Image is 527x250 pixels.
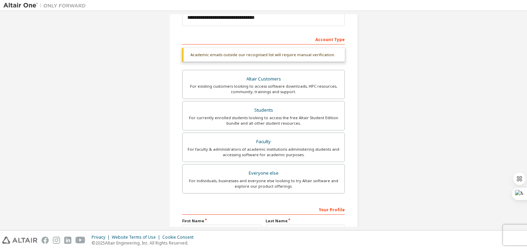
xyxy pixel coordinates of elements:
[187,74,340,84] div: Altair Customers
[53,237,60,244] img: instagram.svg
[182,218,261,224] label: First Name
[182,48,345,62] div: Academic emails outside our recognised list will require manual verification.
[266,218,345,224] label: Last Name
[2,237,37,244] img: altair_logo.svg
[182,34,345,45] div: Account Type
[75,237,85,244] img: youtube.svg
[187,147,340,158] div: For faculty & administrators of academic institutions administering students and accessing softwa...
[187,115,340,126] div: For currently enrolled students looking to access the free Altair Student Edition bundle and all ...
[187,168,340,178] div: Everyone else
[64,237,71,244] img: linkedin.svg
[92,235,112,240] div: Privacy
[187,137,340,147] div: Faculty
[182,204,345,215] div: Your Profile
[112,235,162,240] div: Website Terms of Use
[3,2,89,9] img: Altair One
[42,237,49,244] img: facebook.svg
[187,178,340,189] div: For individuals, businesses and everyone else looking to try Altair software and explore our prod...
[187,84,340,95] div: For existing customers looking to access software downloads, HPC resources, community, trainings ...
[187,105,340,115] div: Students
[162,235,198,240] div: Cookie Consent
[92,240,198,246] p: © 2025 Altair Engineering, Inc. All Rights Reserved.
